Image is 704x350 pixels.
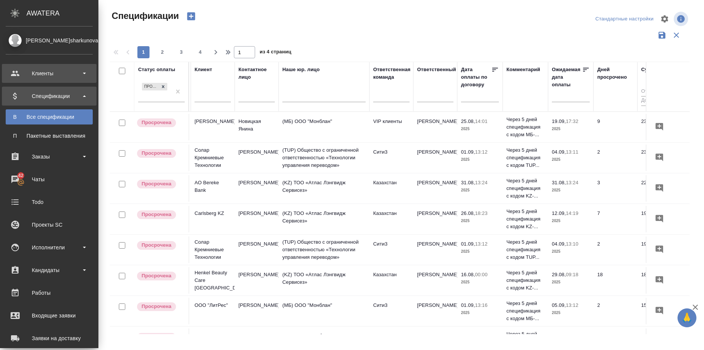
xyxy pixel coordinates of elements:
a: Работы [2,283,97,302]
p: Просрочена [142,272,171,280]
p: 26.08, [461,210,475,216]
td: (TUP) Общество с ограниченной ответственностью «Технологии управления переводом» [279,235,369,265]
p: Просрочена [142,333,171,341]
div: Просрочена [141,82,168,92]
div: Todo [6,196,93,208]
div: Входящие заявки [6,310,93,321]
span: Посмотреть информацию [674,12,690,26]
span: 🙏 [681,310,693,326]
div: Клиенты [6,68,93,79]
p: Henkel Beauty Care [GEOGRAPHIC_DATA] [195,269,231,292]
div: Заявки на доставку [6,333,93,344]
td: 3 [593,175,637,202]
p: 05.08, [461,333,475,339]
p: 31.08, [552,180,566,185]
div: Заказы [6,151,93,162]
span: из 4 страниц [260,47,291,58]
td: 18 [593,267,637,294]
p: 14:01 [475,118,488,124]
span: 42 [14,172,28,179]
td: [PERSON_NAME] [413,145,457,171]
p: 13:12 [475,149,488,155]
td: Казахстан [369,175,413,202]
td: (TUP) Общество с ограниченной ответственностью «Технологии управления переводом» [279,143,369,173]
a: ППакетные выставления [6,128,93,143]
p: Просрочена [142,241,171,249]
div: Контактное лицо [238,66,275,81]
p: 12.09, [552,210,566,216]
p: Просрочена [142,303,171,310]
p: 00:00 [475,272,488,277]
td: [PERSON_NAME] [235,206,279,232]
a: 42Чаты [2,170,97,189]
td: [PERSON_NAME] [413,114,457,140]
a: ВВсе спецификации [6,109,93,124]
p: Солар Кремниевые Технологии [195,146,231,169]
p: ООО "ЛитРес" [195,302,231,309]
div: Статус оплаты [138,66,175,73]
p: 17:32 [566,118,578,124]
p: 2025 [552,248,590,255]
div: Сумма [641,66,657,73]
td: Казахстан [369,267,413,294]
p: 14:19 [566,210,578,216]
div: Ответственный [417,66,456,73]
input: От [641,87,679,96]
span: 4 [194,48,206,56]
div: Пакетные выставления [9,132,89,140]
p: 2025 [461,125,499,133]
p: Через 5 дней спецификация с кодом KZ-... [506,208,544,230]
div: Дней просрочено [597,66,634,81]
p: Через 5 дней спецификация с кодом KZ-... [506,177,544,200]
td: (KZ) ТОО «Атлас Лэнгвидж Сервисез» [279,206,369,232]
p: 13:12 [566,302,578,308]
p: 01.09, [461,149,475,155]
p: Просрочена [142,180,171,188]
p: 2025 [461,156,499,163]
td: 226 800,00 KZT [637,175,683,202]
div: Исполнители [6,242,93,253]
td: Казахстан [369,206,413,232]
td: Сити3 [369,236,413,263]
td: [PERSON_NAME] [235,145,279,171]
p: 13:12 [475,241,488,247]
button: 2 [156,46,168,58]
td: [PERSON_NAME] [235,298,279,324]
a: Проекты SC [2,215,97,234]
p: 2025 [552,309,590,317]
td: VIP клиенты [369,114,413,140]
a: Заявки на доставку [2,329,97,348]
button: 3 [175,46,187,58]
td: 9 [593,114,637,140]
p: Через 5 дней спецификация с кодом МБ-... [506,300,544,322]
p: 2025 [552,217,590,225]
p: 13:10 [566,241,578,247]
p: 29.08, [552,272,566,277]
p: 25.08, [461,118,475,124]
p: Через 5 дней спецификация с кодом KZ-... [506,269,544,292]
a: Todo [2,193,97,212]
td: 158 544,00 ₽ [637,298,683,324]
span: Настроить таблицу [656,10,674,28]
td: (KZ) ТОО «Атлас Лэнгвидж Сервисез» [279,175,369,202]
button: Сбросить фильтры [669,28,684,42]
td: 2 [593,298,637,324]
div: Проекты SC [6,219,93,230]
p: 2025 [461,187,499,194]
td: [PERSON_NAME] [413,267,457,294]
p: 2025 [552,156,590,163]
p: 19.09, [552,118,566,124]
p: Через 5 дней спецификация с кодом МБ-... [506,116,544,138]
div: Просрочена [142,83,159,91]
p: 05.09, [552,333,566,339]
div: Работы [6,287,93,299]
p: 16.08, [461,272,475,277]
button: 🙏 [678,308,696,327]
td: 2 [593,236,637,263]
td: 2 [593,145,637,171]
p: 13:11 [566,149,578,155]
p: Просрочена [142,119,171,126]
button: Сохранить фильтры [655,28,669,42]
td: [PERSON_NAME] [413,206,457,232]
div: split button [593,13,656,25]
